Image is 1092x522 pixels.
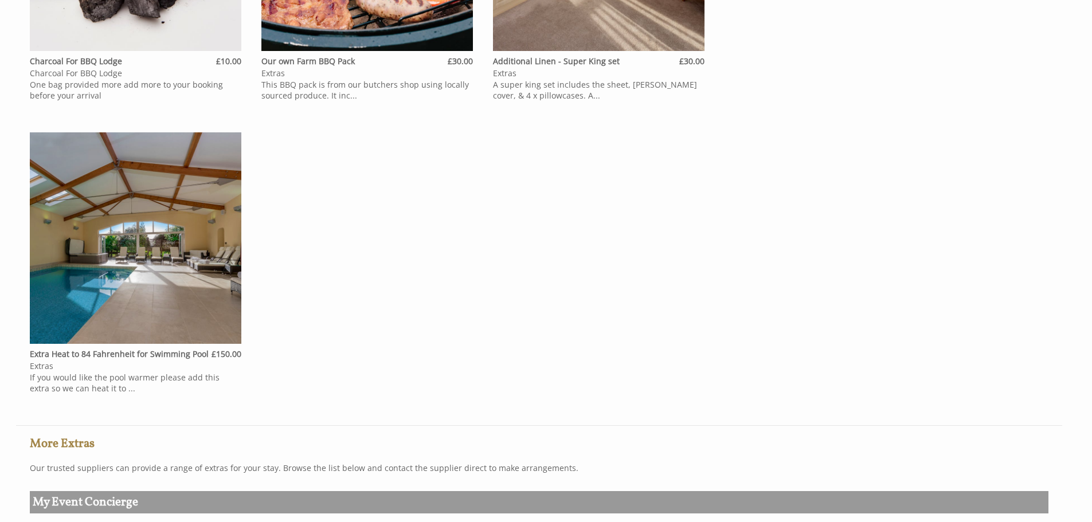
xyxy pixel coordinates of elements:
img: Extra Heat to 84 Fahrenheit for Swimming Pool [30,132,241,344]
a: Our own Farm BBQ Pack [261,56,355,66]
h4: £30.00 [448,55,473,67]
p: This BBQ pack is from our butchers shop using locally sourced produce. It inc... [261,79,473,115]
a: Extra Heat to 84 Fahrenheit for Swimming Pool [30,348,209,359]
p: If you would like the pool warmer please add this extra so we can heat it to ... [30,372,241,408]
h2: My Event Concierge [30,491,1048,513]
h4: £30.00 [679,55,704,67]
p: A super king set includes the sheet, [PERSON_NAME] cover, & 4 x pillowcases. A... [493,79,704,115]
h2: More Extras [30,435,1048,452]
a: Additional Linen - Super King set [493,56,620,66]
a: Charcoal For BBQ Lodge [30,56,122,66]
p: One bag provided more add more to your booking before your arrival [30,79,241,115]
a: Charcoal For BBQ Lodge [30,68,122,79]
a: Extras [30,360,53,371]
h4: £150.00 [212,348,241,360]
a: Extras [493,68,516,79]
a: Extras [261,68,285,79]
h4: £10.00 [216,55,241,67]
p: Our trusted suppliers can provide a range of extras for your stay. Browse the list below and cont... [30,462,1048,473]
